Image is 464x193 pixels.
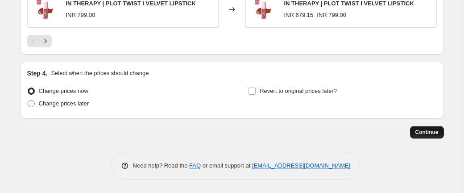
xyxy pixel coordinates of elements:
h2: Step 4. [27,69,48,78]
div: INR 799.00 [66,11,95,20]
a: FAQ [189,162,201,169]
button: Continue [410,126,444,138]
span: Change prices now [39,88,88,94]
div: INR 679.15 [284,11,314,20]
span: Need help? Read the [133,162,190,169]
span: or email support at [201,162,252,169]
nav: Pagination [27,35,52,47]
span: Continue [415,129,439,136]
span: Revert to original prices later? [260,88,337,94]
button: Next [39,35,52,47]
span: Change prices later [39,100,89,107]
p: Select when the prices should change [51,69,149,78]
strike: INR 799.00 [317,11,346,20]
a: [EMAIL_ADDRESS][DOMAIN_NAME] [252,162,350,169]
